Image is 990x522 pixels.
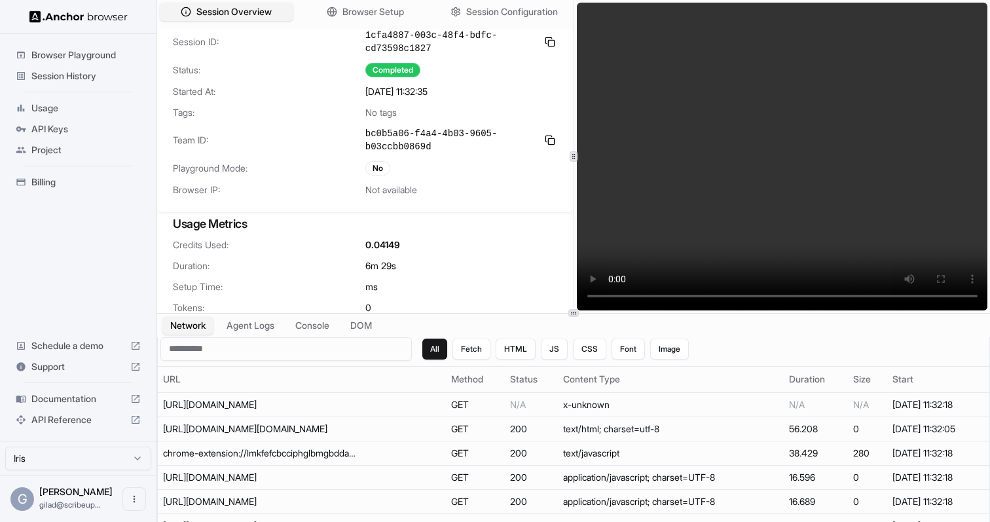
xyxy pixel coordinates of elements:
div: Schedule a demo [10,335,146,356]
td: 38.429 [784,441,849,465]
span: Gilad Spitzer [39,486,113,497]
span: Tags: [173,106,365,119]
td: GET [446,465,505,489]
button: JS [541,339,568,360]
button: DOM [342,316,380,335]
div: Session History [10,65,146,86]
span: 0.04149 [365,238,400,252]
td: GET [446,392,505,417]
h3: Usage Metrics [173,215,558,233]
div: Duration [789,373,843,386]
div: Size [853,373,882,386]
span: Playground Mode: [173,162,365,175]
div: G [10,487,34,511]
button: Image [650,339,689,360]
button: Network [162,316,213,335]
span: Session Configuration [466,5,558,18]
button: Fetch [452,339,490,360]
div: https://www.headspace.com/_next/static/runtime/webpack-3d50c2432ff725655153.js [163,495,359,508]
span: Started At: [173,85,365,98]
span: 1cfa4887-003c-48f4-bdfc-cd73598c1827 [365,29,537,55]
div: Browser Playground [10,45,146,65]
div: https://www.headspace.com/_next/static/1yDJXfH375FuLebAFvHyL/pages/_error.js [163,471,359,484]
td: text/html; charset=utf-8 [558,417,784,441]
td: [DATE] 11:32:18 [887,441,989,465]
td: 200 [505,465,558,489]
span: Project [31,143,141,157]
span: ms [365,280,378,293]
span: API Keys [31,122,141,136]
span: Session History [31,69,141,83]
td: application/javascript; charset=UTF-8 [558,465,784,489]
div: URL [163,373,441,386]
button: Agent Logs [219,316,282,335]
div: No [365,161,390,176]
span: Browser Playground [31,48,141,62]
div: Status [510,373,553,386]
span: N/A [853,399,869,410]
div: Method [451,373,500,386]
div: API Reference [10,409,146,430]
span: N/A [510,399,526,410]
div: Documentation [10,388,146,409]
div: Usage [10,98,146,119]
button: Font [612,339,645,360]
td: 0 [848,417,887,441]
span: Schedule a demo [31,339,125,352]
div: Support [10,356,146,377]
button: CSS [573,339,606,360]
div: https://cdn-akamai.mookie1.com/LB/LightningBolt.js [163,398,359,411]
div: Project [10,140,146,160]
td: 200 [505,441,558,465]
td: 0 [848,489,887,513]
span: bc0b5a06-f4a4-4b03-9605-b03ccbb0869d [365,127,537,153]
span: Usage [31,102,141,115]
span: Billing [31,176,141,189]
span: Session Overview [196,5,272,18]
td: application/javascript; charset=UTF-8 [558,489,784,513]
span: Setup Time: [173,280,365,293]
span: N/A [789,399,805,410]
button: Open menu [122,487,146,511]
td: 200 [505,417,558,441]
span: gilad@scribeup.io [39,500,101,510]
span: No tags [365,106,397,119]
span: Duration: [173,259,365,272]
span: [DATE] 11:32:35 [365,85,428,98]
button: All [422,339,447,360]
button: Console [287,316,337,335]
td: 0 [848,465,887,489]
td: [DATE] 11:32:18 [887,465,989,489]
span: Support [31,360,125,373]
div: API Keys [10,119,146,140]
td: GET [446,489,505,513]
td: 200 [505,489,558,513]
td: GET [446,441,505,465]
span: 6m 29s [365,259,396,272]
span: Documentation [31,392,125,405]
div: Billing [10,172,146,193]
td: x-unknown [558,392,784,417]
div: Start [892,373,984,386]
div: chrome-extension://lmkfefcbcciphglbmgbddagbdjmgbbod/injectedPatch.js [163,447,359,460]
div: Completed [365,63,420,77]
span: Team ID: [173,134,365,147]
div: https://www.headspace.com/login?redirectOnSuccess=https%3A%2F%2Fmy.headspace.com%2Fprofile%2Faccount [163,422,359,436]
span: Session ID: [173,35,365,48]
td: [DATE] 11:32:05 [887,417,989,441]
td: [DATE] 11:32:18 [887,489,989,513]
button: HTML [496,339,536,360]
td: 16.596 [784,465,849,489]
td: GET [446,417,505,441]
span: Browser Setup [342,5,404,18]
span: Browser IP: [173,183,365,196]
td: text/javascript [558,441,784,465]
td: 280 [848,441,887,465]
div: Content Type [563,373,779,386]
td: 56.208 [784,417,849,441]
td: [DATE] 11:32:18 [887,392,989,417]
span: API Reference [31,413,125,426]
span: 0 [365,301,371,314]
img: Anchor Logo [29,10,128,23]
span: Status: [173,64,365,77]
